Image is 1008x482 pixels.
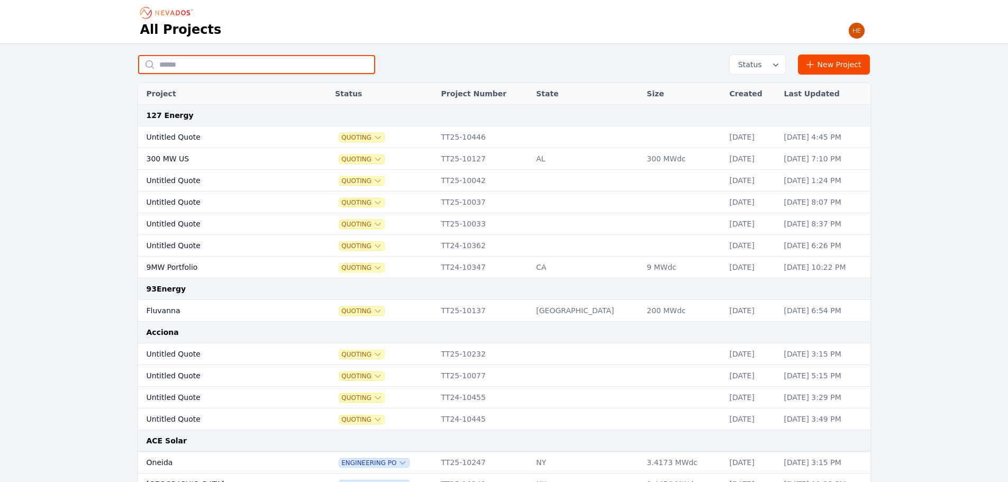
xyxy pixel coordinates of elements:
[138,213,870,235] tr: Untitled QuoteQuotingTT25-10033[DATE][DATE] 8:37 PM
[138,170,870,192] tr: Untitled QuoteQuotingTT25-10042[DATE][DATE] 1:24 PM
[138,192,304,213] td: Untitled Quote
[641,452,724,474] td: 3.4173 MWdc
[138,408,870,430] tr: Untitled QuoteQuotingTT24-10445[DATE][DATE] 3:49 PM
[138,408,304,430] td: Untitled Quote
[848,22,865,39] img: Henar Luque
[339,459,409,467] button: Engineering PO
[436,300,531,322] td: TT25-10137
[138,300,304,322] td: Fluvanna
[138,235,870,257] tr: Untitled QuoteQuotingTT24-10362[DATE][DATE] 6:26 PM
[531,257,641,278] td: CA
[138,257,870,278] tr: 9MW PortfolioQuotingTT24-10347CA9 MWdc[DATE][DATE] 10:22 PM
[138,322,870,343] td: Acciona
[138,126,870,148] tr: Untitled QuoteQuotingTT25-10446[DATE][DATE] 4:45 PM
[138,148,870,170] tr: 300 MW USQuotingTT25-10127AL300 MWdc[DATE][DATE] 7:10 PM
[138,452,870,474] tr: OneidaEngineering POTT25-10247NY3.4173 MWdc[DATE][DATE] 3:15 PM
[724,170,779,192] td: [DATE]
[779,235,870,257] td: [DATE] 6:26 PM
[724,408,779,430] td: [DATE]
[339,155,384,163] button: Quoting
[330,83,435,105] th: Status
[531,300,641,322] td: [GEOGRAPHIC_DATA]
[138,83,304,105] th: Project
[339,394,384,402] button: Quoting
[138,430,870,452] td: ACE Solar
[339,198,384,207] button: Quoting
[436,387,531,408] td: TT24-10455
[779,452,870,474] td: [DATE] 3:15 PM
[436,235,531,257] td: TT24-10362
[138,300,870,322] tr: FluvannaQuotingTT25-10137[GEOGRAPHIC_DATA]200 MWdc[DATE][DATE] 6:54 PM
[138,235,304,257] td: Untitled Quote
[138,170,304,192] td: Untitled Quote
[641,300,724,322] td: 200 MWdc
[724,126,779,148] td: [DATE]
[641,148,724,170] td: 300 MWdc
[339,415,384,424] button: Quoting
[138,452,304,474] td: Oneida
[140,4,196,21] nav: Breadcrumb
[779,170,870,192] td: [DATE] 1:24 PM
[641,83,724,105] th: Size
[138,343,304,365] td: Untitled Quote
[779,192,870,213] td: [DATE] 8:07 PM
[138,343,870,365] tr: Untitled QuoteQuotingTT25-10232[DATE][DATE] 3:15 PM
[138,365,870,387] tr: Untitled QuoteQuotingTT25-10077[DATE][DATE] 5:15 PM
[724,365,779,387] td: [DATE]
[339,177,384,185] span: Quoting
[724,148,779,170] td: [DATE]
[779,300,870,322] td: [DATE] 6:54 PM
[724,300,779,322] td: [DATE]
[436,83,531,105] th: Project Number
[724,213,779,235] td: [DATE]
[339,350,384,359] button: Quoting
[779,148,870,170] td: [DATE] 7:10 PM
[138,365,304,387] td: Untitled Quote
[138,278,870,300] td: 93Energy
[779,257,870,278] td: [DATE] 10:22 PM
[779,365,870,387] td: [DATE] 5:15 PM
[779,83,870,105] th: Last Updated
[724,387,779,408] td: [DATE]
[138,126,304,148] td: Untitled Quote
[339,263,384,272] button: Quoting
[436,408,531,430] td: TT24-10445
[138,192,870,213] tr: Untitled QuoteQuotingTT25-10037[DATE][DATE] 8:07 PM
[138,387,870,408] tr: Untitled QuoteQuotingTT24-10455[DATE][DATE] 3:29 PM
[779,126,870,148] td: [DATE] 4:45 PM
[339,133,384,142] button: Quoting
[724,192,779,213] td: [DATE]
[531,83,641,105] th: State
[138,257,304,278] td: 9MW Portfolio
[339,307,384,315] button: Quoting
[339,372,384,380] button: Quoting
[138,148,304,170] td: 300 MW US
[531,148,641,170] td: AL
[724,343,779,365] td: [DATE]
[339,220,384,229] button: Quoting
[724,452,779,474] td: [DATE]
[730,55,785,74] button: Status
[436,452,531,474] td: TT25-10247
[779,213,870,235] td: [DATE] 8:37 PM
[436,213,531,235] td: TT25-10033
[138,105,870,126] td: 127 Energy
[779,387,870,408] td: [DATE] 3:29 PM
[531,452,641,474] td: NY
[339,242,384,250] button: Quoting
[140,21,222,38] h1: All Projects
[138,213,304,235] td: Untitled Quote
[779,408,870,430] td: [DATE] 3:49 PM
[724,235,779,257] td: [DATE]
